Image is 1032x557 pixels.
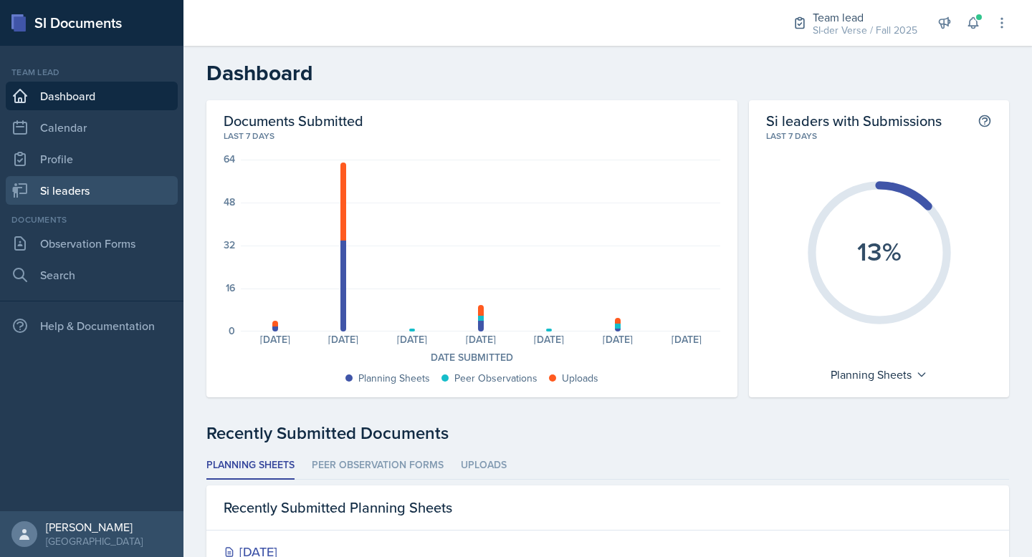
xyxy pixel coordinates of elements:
div: 64 [224,154,235,164]
div: SI-der Verse / Fall 2025 [813,23,917,38]
div: Date Submitted [224,350,720,365]
div: 32 [224,240,235,250]
a: Dashboard [6,82,178,110]
div: Planning Sheets [823,363,935,386]
a: Profile [6,145,178,173]
a: Search [6,261,178,289]
div: 48 [224,197,235,207]
a: Observation Forms [6,229,178,258]
div: Team lead [813,9,917,26]
li: Planning Sheets [206,452,295,480]
h2: Si leaders with Submissions [766,112,942,130]
div: [PERSON_NAME] [46,520,143,534]
div: [DATE] [310,334,378,344]
div: [DATE] [515,334,584,344]
div: Recently Submitted Documents [206,420,1009,446]
text: 13% [857,233,902,270]
h2: Dashboard [206,60,1009,86]
div: Uploads [562,371,598,386]
div: Peer Observations [454,371,537,386]
div: Last 7 days [224,130,720,142]
div: Team lead [6,66,178,79]
div: [DATE] [241,334,310,344]
div: [DATE] [378,334,446,344]
div: [GEOGRAPHIC_DATA] [46,534,143,548]
li: Peer Observation Forms [312,452,444,480]
h2: Documents Submitted [224,112,720,130]
a: Si leaders [6,176,178,205]
div: [DATE] [583,334,652,344]
div: [DATE] [652,334,721,344]
div: Help & Documentation [6,311,178,340]
div: Recently Submitted Planning Sheets [206,485,1009,531]
div: 0 [229,326,235,336]
div: Last 7 days [766,130,992,142]
div: Planning Sheets [358,371,430,386]
li: Uploads [461,452,507,480]
div: [DATE] [446,334,515,344]
a: Calendar [6,113,178,142]
div: Documents [6,213,178,226]
div: 16 [226,283,235,293]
